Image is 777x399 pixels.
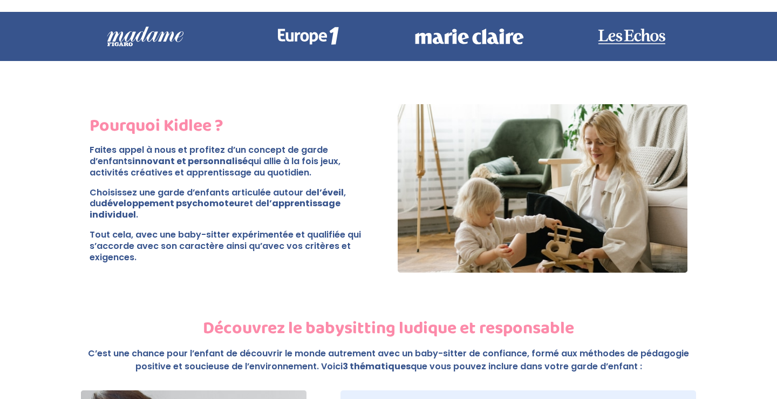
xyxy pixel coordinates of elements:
[343,360,411,373] strong: 3 thématiques
[90,113,379,145] h2: Pourquoi Kidlee ?
[90,229,379,263] p: Tout cela, avec une baby-sitter expérimentée et qualifiée qui s’accorde avec son caractère ainsi ...
[317,186,344,199] strong: l’éveil
[243,12,372,61] img: europe 1
[90,187,379,229] p: Choisissez une garde d’enfants articulée autour de , du et de .
[398,104,687,273] img: pourquoi-kidlee
[405,12,534,61] img: marie claire
[568,12,696,61] img: les echos
[90,145,379,187] p: Faites appel à nous et profitez d’un concept de garde d’enfants qui allie à la fois jeux, activit...
[81,316,696,347] h2: Découvrez le babysitting ludique et responsable
[101,197,244,209] strong: développement psychomoteur
[132,155,248,167] strong: innovant et personnalisé
[90,197,340,221] strong: l’apprentissage individuel
[81,12,209,61] img: madame-figaro
[81,347,696,373] p: C’est une chance pour l’enfant de découvrir le monde autrement avec un baby-sitter de confiance, ...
